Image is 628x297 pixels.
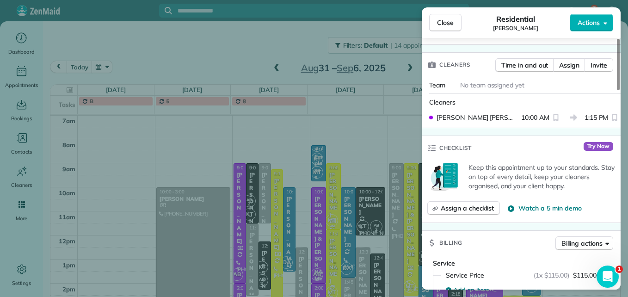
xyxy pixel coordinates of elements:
[441,204,494,213] span: Assign a checklist
[501,61,548,70] span: Time in and out
[553,58,585,72] button: Assign
[460,81,524,89] span: No team assigned yet
[534,271,570,280] span: (1x $115.00)
[585,113,609,122] span: 1:15 PM
[439,143,472,153] span: Checklist
[561,239,603,248] span: Billing actions
[585,58,613,72] button: Invite
[559,61,579,70] span: Assign
[440,268,613,283] button: Service Price(1x $115.00)$115.00
[584,142,613,151] span: Try Now
[616,266,623,273] span: 1
[578,18,600,27] span: Actions
[446,271,484,280] span: Service Price
[518,204,581,213] span: Watch a 5 min demo
[495,58,554,72] button: Time in and out
[437,113,517,122] span: [PERSON_NAME] [PERSON_NAME]
[573,271,597,280] span: $115.00
[468,163,615,191] p: Keep this appointment up to your standards. Stay on top of every detail, keep your cleaners organ...
[429,81,445,89] span: Team
[439,238,462,247] span: Billing
[597,266,619,288] iframe: Intercom live chat
[507,204,581,213] button: Watch a 5 min demo
[521,113,549,122] span: 10:00 AM
[591,61,607,70] span: Invite
[493,25,538,32] span: [PERSON_NAME]
[433,259,455,267] span: Service
[429,14,462,31] button: Close
[453,285,489,295] span: Add an item
[437,18,454,27] span: Close
[439,60,470,69] span: Cleaners
[496,13,536,25] span: Residential
[429,98,456,106] span: Cleaners
[427,201,500,215] button: Assign a checklist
